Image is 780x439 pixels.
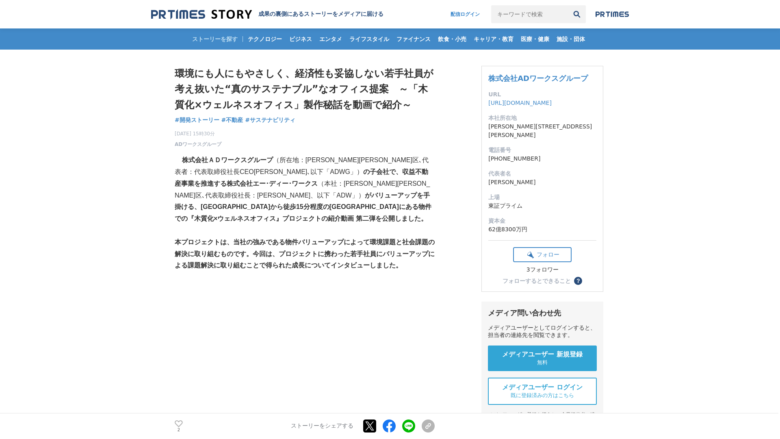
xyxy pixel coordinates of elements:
[245,28,285,50] a: テクノロジー
[488,202,596,210] dd: 東証プライム
[175,168,428,187] strong: の子会社で、収益不動産事業を推進する株式会社エー･ディー･ワークス
[553,35,588,43] span: 施設・団体
[316,28,345,50] a: エンタメ
[245,35,285,43] span: テクノロジー
[502,350,583,359] span: メディアユーザー 新規登録
[488,193,596,202] dt: 上場
[221,116,243,124] a: #不動産
[151,9,252,20] img: 成果の裏側にあるストーリーをメディアに届ける
[518,35,552,43] span: 医療・健康
[574,277,582,285] button: ？
[575,278,581,284] span: ？
[488,378,597,405] a: メディアユーザー ログイン 既に登録済みの方はこちら
[393,35,434,43] span: ファイナンス
[488,225,596,234] dd: 62億8300万円
[346,35,392,43] span: ライフスタイル
[175,130,221,137] span: [DATE] 15時30分
[291,423,353,430] p: ストーリーをシェアする
[488,114,596,122] dt: 本社所在地
[435,35,470,43] span: 飲食・小売
[488,122,596,139] dd: [PERSON_NAME][STREET_ADDRESS][PERSON_NAME]
[442,5,488,23] a: 配信ログイン
[596,11,629,17] img: prtimes
[316,35,345,43] span: エンタメ
[511,392,574,399] span: 既に登録済みの方はこちら
[286,28,315,50] a: ビジネス
[175,116,219,124] a: #開発ストーリー
[175,66,435,113] h1: 環境にも人にもやさしく、経済性も妥協しない若手社員が考え抜いた“真のサステナブル”なオフィス提案 ～「木質化×ウェルネスオフィス」製作秘話を動画で紹介～
[175,141,221,148] a: ADワークスグループ
[513,247,572,262] button: フォロー
[488,154,596,163] dd: [PHONE_NUMBER]
[537,359,548,366] span: 無料
[175,428,183,432] p: 2
[470,35,517,43] span: キャリア・教育
[518,28,552,50] a: 医療・健康
[568,5,586,23] button: 検索
[488,100,552,106] a: [URL][DOMAIN_NAME]
[245,116,295,124] a: #サステナビリティ
[258,11,383,18] h2: 成果の裏側にあるストーリーをメディアに届ける
[175,192,431,222] strong: がバリューアップを手掛ける、[GEOGRAPHIC_DATA]から徒歩15分程度の[GEOGRAPHIC_DATA]にある物件での『木質化×ウェルネスオフィス』プロジェクトの紹介動画 第二弾を公...
[470,28,517,50] a: キャリア・教育
[488,178,596,187] dd: [PERSON_NAME]
[488,146,596,154] dt: 電話番号
[175,239,435,269] strong: 本プロジェクトは、当社の強みである物件バリューアップによって環境課題と社会課題の解決に取り組むものです。今回は、プロジェクトに携わった若手社員にバリューアップによる課題解決に取り組むことで得られ...
[151,9,383,20] a: 成果の裏側にあるストーリーをメディアに届ける 成果の裏側にあるストーリーをメディアに届ける
[182,156,273,163] strong: 株式会社ＡＤワークスグループ
[503,278,571,284] div: フォローするとできること
[435,28,470,50] a: 飲食・小売
[175,154,435,225] p: （所在地：[PERSON_NAME][PERSON_NAME]区､代表者：代表取締役社長CEO[PERSON_NAME]､以下「ADWG」） （本社：[PERSON_NAME][PERSON_N...
[488,170,596,178] dt: 代表者名
[488,346,597,371] a: メディアユーザー 新規登録 無料
[513,266,572,274] div: 3フォロワー
[346,28,392,50] a: ライフスタイル
[491,5,568,23] input: キーワードで検索
[393,28,434,50] a: ファイナンス
[488,90,596,99] dt: URL
[502,383,583,392] span: メディアユーザー ログイン
[553,28,588,50] a: 施設・団体
[488,217,596,225] dt: 資本金
[488,74,588,83] a: 株式会社ADワークスグループ
[488,308,597,318] div: メディア問い合わせ先
[286,35,315,43] span: ビジネス
[488,324,597,339] div: メディアユーザーとしてログインすると、担当者の連絡先を閲覧できます。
